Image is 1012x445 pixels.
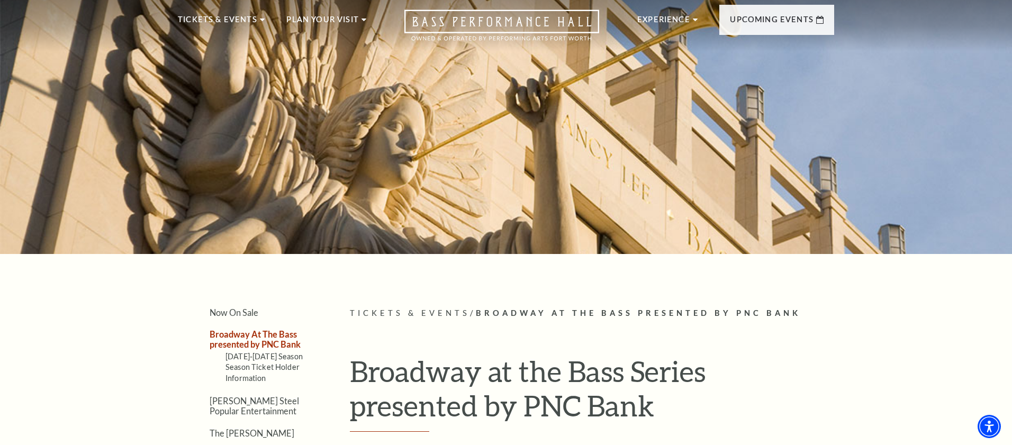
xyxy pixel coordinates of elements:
p: Upcoming Events [730,13,814,32]
h1: Broadway at the Bass Series presented by PNC Bank [350,354,834,432]
a: Broadway At The Bass presented by PNC Bank [210,329,301,349]
a: The [PERSON_NAME] [210,428,294,438]
a: Open this option [366,10,637,51]
p: / [350,307,834,320]
div: Accessibility Menu [978,415,1001,438]
p: Tickets & Events [178,13,257,32]
span: Broadway At The Bass presented by PNC Bank [476,308,801,317]
span: Tickets & Events [350,308,470,317]
p: Experience [637,13,690,32]
a: Season Ticket Holder Information [225,362,300,382]
a: [PERSON_NAME] Steel Popular Entertainment [210,396,299,416]
a: Now On Sale [210,307,258,317]
p: Plan Your Visit [286,13,359,32]
a: [DATE]-[DATE] Season [225,352,303,361]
